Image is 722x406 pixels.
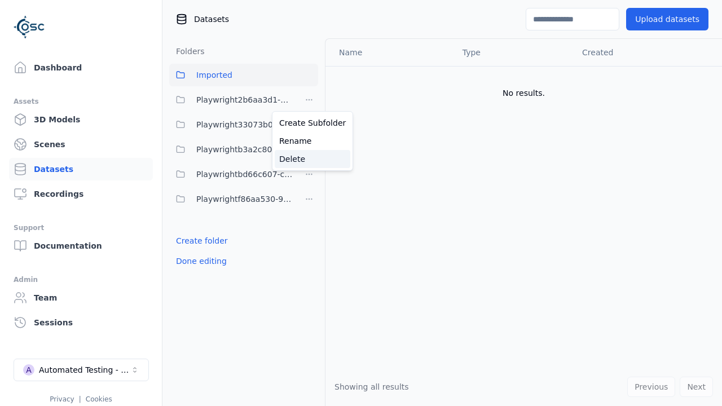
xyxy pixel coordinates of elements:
a: Create Subfolder [275,114,350,132]
a: Rename [275,132,350,150]
a: Delete [275,150,350,168]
